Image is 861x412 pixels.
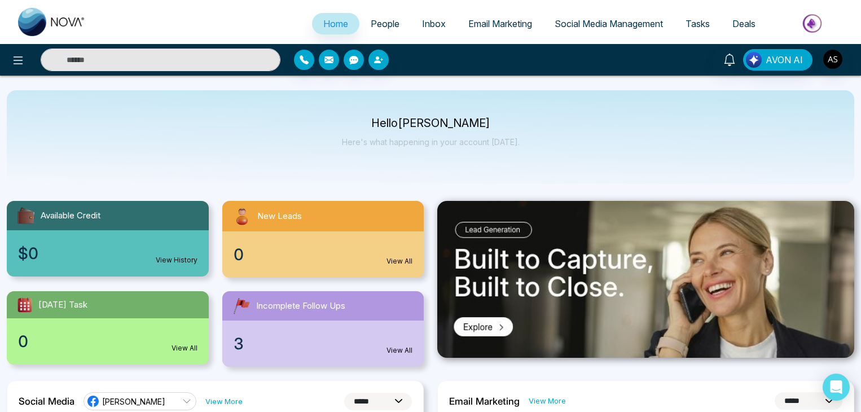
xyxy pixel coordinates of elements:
[256,300,345,313] span: Incomplete Follow Ups
[18,8,86,36] img: Nova CRM Logo
[411,13,457,34] a: Inbox
[823,50,842,69] img: User Avatar
[102,396,165,407] span: [PERSON_NAME]
[342,137,520,147] p: Here's what happening in your account [DATE].
[16,205,36,226] img: availableCredit.svg
[257,210,302,223] span: New Leads
[743,49,812,71] button: AVON AI
[529,396,566,406] a: View More
[386,345,412,356] a: View All
[772,11,854,36] img: Market-place.gif
[543,13,674,34] a: Social Media Management
[172,343,197,353] a: View All
[38,299,87,312] span: [DATE] Task
[18,242,38,265] span: $0
[19,396,74,407] h2: Social Media
[721,13,767,34] a: Deals
[468,18,532,29] span: Email Marketing
[555,18,663,29] span: Social Media Management
[732,18,755,29] span: Deals
[16,296,34,314] img: todayTask.svg
[234,332,244,356] span: 3
[205,396,243,407] a: View More
[312,13,359,34] a: Home
[746,52,762,68] img: Lead Flow
[156,255,197,265] a: View History
[231,296,252,316] img: followUps.svg
[323,18,348,29] span: Home
[216,291,431,367] a: Incomplete Follow Ups3View All
[234,243,244,266] span: 0
[823,374,850,401] div: Open Intercom Messenger
[216,201,431,278] a: New Leads0View All
[457,13,543,34] a: Email Marketing
[231,205,253,227] img: newLeads.svg
[686,18,710,29] span: Tasks
[41,209,100,222] span: Available Credit
[371,18,399,29] span: People
[359,13,411,34] a: People
[449,396,520,407] h2: Email Marketing
[18,330,28,353] span: 0
[422,18,446,29] span: Inbox
[766,53,803,67] span: AVON AI
[674,13,721,34] a: Tasks
[386,256,412,266] a: View All
[437,201,854,358] img: .
[342,119,520,128] p: Hello [PERSON_NAME]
